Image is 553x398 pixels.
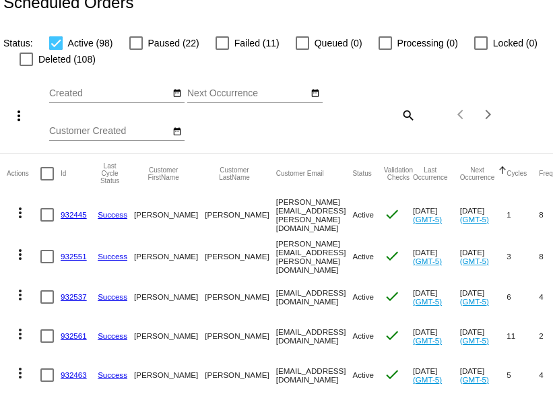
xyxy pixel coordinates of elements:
[98,292,127,301] a: Success
[460,236,507,277] mat-cell: [DATE]
[413,215,442,224] a: (GMT-5)
[12,205,28,221] mat-icon: more_vert
[205,277,275,317] mat-cell: [PERSON_NAME]
[352,292,374,301] span: Active
[234,35,280,51] span: Failed (11)
[98,252,127,261] a: Success
[61,331,87,340] a: 932561
[460,375,489,384] a: (GMT-5)
[11,108,27,124] mat-icon: more_vert
[98,210,127,219] a: Success
[61,170,66,178] button: Change sorting for Id
[187,88,308,99] input: Next Occurrence
[460,356,507,395] mat-cell: [DATE]
[205,166,263,181] button: Change sorting for CustomerLastName
[61,370,87,379] a: 932463
[98,331,127,340] a: Success
[352,170,371,178] button: Change sorting for Status
[276,356,353,395] mat-cell: [EMAIL_ADDRESS][DOMAIN_NAME]
[397,35,458,51] span: Processing (0)
[134,317,205,356] mat-cell: [PERSON_NAME]
[276,194,353,236] mat-cell: [PERSON_NAME][EMAIL_ADDRESS][PERSON_NAME][DOMAIN_NAME]
[205,317,275,356] mat-cell: [PERSON_NAME]
[205,194,275,236] mat-cell: [PERSON_NAME]
[134,236,205,277] mat-cell: [PERSON_NAME]
[507,277,539,317] mat-cell: 6
[68,35,113,51] span: Active (98)
[38,51,96,67] span: Deleted (108)
[352,370,374,379] span: Active
[460,166,495,181] button: Change sorting for NextOccurrenceUtc
[205,236,275,277] mat-cell: [PERSON_NAME]
[493,35,538,51] span: Locked (0)
[460,277,507,317] mat-cell: [DATE]
[61,292,87,301] a: 932537
[12,326,28,342] mat-icon: more_vert
[384,366,400,383] mat-icon: check
[384,154,413,194] mat-header-cell: Validation Checks
[134,194,205,236] mat-cell: [PERSON_NAME]
[507,356,539,395] mat-cell: 5
[413,257,442,265] a: (GMT-5)
[413,375,442,384] a: (GMT-5)
[413,356,460,395] mat-cell: [DATE]
[276,236,353,277] mat-cell: [PERSON_NAME][EMAIL_ADDRESS][PERSON_NAME][DOMAIN_NAME]
[205,356,275,395] mat-cell: [PERSON_NAME]
[507,170,527,178] button: Change sorting for Cycles
[384,327,400,343] mat-icon: check
[352,210,374,219] span: Active
[460,194,507,236] mat-cell: [DATE]
[384,248,400,264] mat-icon: check
[413,194,460,236] mat-cell: [DATE]
[413,297,442,306] a: (GMT-5)
[276,317,353,356] mat-cell: [EMAIL_ADDRESS][DOMAIN_NAME]
[460,215,489,224] a: (GMT-5)
[413,336,442,345] a: (GMT-5)
[315,35,362,51] span: Queued (0)
[61,210,87,219] a: 932445
[384,288,400,304] mat-icon: check
[134,277,205,317] mat-cell: [PERSON_NAME]
[460,317,507,356] mat-cell: [DATE]
[384,206,400,222] mat-icon: check
[475,101,502,128] button: Next page
[352,331,374,340] span: Active
[460,257,489,265] a: (GMT-5)
[413,236,460,277] mat-cell: [DATE]
[460,336,489,345] a: (GMT-5)
[399,104,416,125] mat-icon: search
[12,287,28,303] mat-icon: more_vert
[507,236,539,277] mat-cell: 3
[134,166,193,181] button: Change sorting for CustomerFirstName
[507,317,539,356] mat-cell: 11
[3,38,33,48] span: Status:
[148,35,199,51] span: Paused (22)
[460,297,489,306] a: (GMT-5)
[98,162,122,185] button: Change sorting for LastProcessingCycleId
[12,365,28,381] mat-icon: more_vert
[507,194,539,236] mat-cell: 1
[98,370,127,379] a: Success
[49,88,170,99] input: Created
[448,101,475,128] button: Previous page
[413,277,460,317] mat-cell: [DATE]
[413,166,448,181] button: Change sorting for LastOccurrenceUtc
[413,317,460,356] mat-cell: [DATE]
[49,126,170,137] input: Customer Created
[12,246,28,263] mat-icon: more_vert
[276,277,353,317] mat-cell: [EMAIL_ADDRESS][DOMAIN_NAME]
[311,88,320,99] mat-icon: date_range
[7,154,40,194] mat-header-cell: Actions
[172,127,182,137] mat-icon: date_range
[276,170,324,178] button: Change sorting for CustomerEmail
[134,356,205,395] mat-cell: [PERSON_NAME]
[172,88,182,99] mat-icon: date_range
[61,252,87,261] a: 932551
[352,252,374,261] span: Active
